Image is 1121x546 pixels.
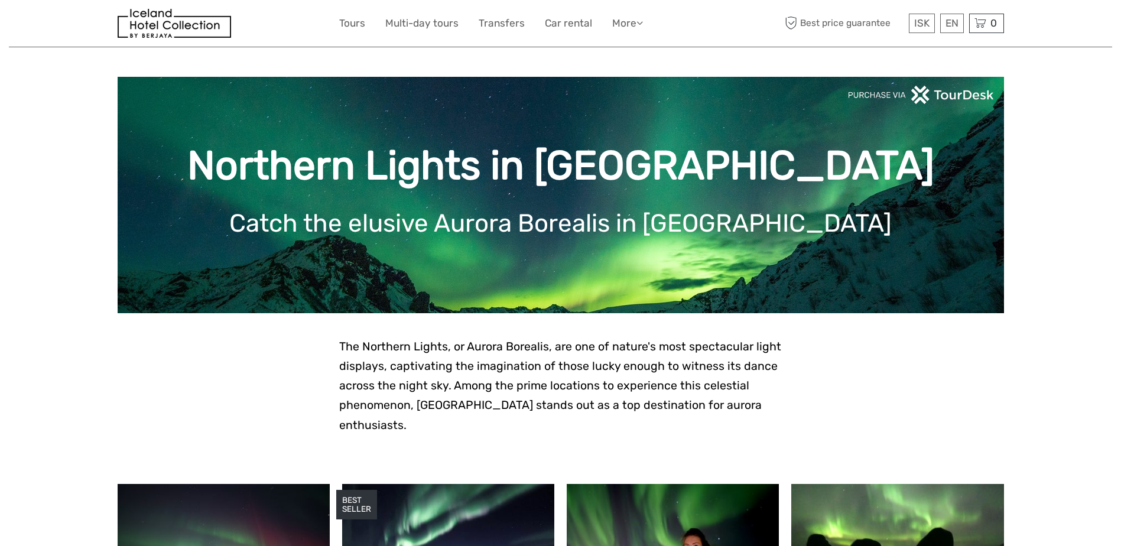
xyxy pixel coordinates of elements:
a: Transfers [479,15,525,32]
h1: Catch the elusive Aurora Borealis in [GEOGRAPHIC_DATA] [135,209,986,238]
a: Multi-day tours [385,15,459,32]
span: Best price guarantee [782,14,906,33]
span: The Northern Lights, or Aurora Borealis, are one of nature's most spectacular light displays, cap... [339,340,781,432]
span: ISK [914,17,930,29]
img: 481-8f989b07-3259-4bb0-90ed-3da368179bdc_logo_small.jpg [118,9,231,38]
a: Car rental [545,15,592,32]
div: BEST SELLER [336,490,377,519]
a: Tours [339,15,365,32]
a: More [612,15,643,32]
h1: Northern Lights in [GEOGRAPHIC_DATA] [135,142,986,190]
span: 0 [989,17,999,29]
div: EN [940,14,964,33]
img: PurchaseViaTourDeskwhite.png [847,86,995,104]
